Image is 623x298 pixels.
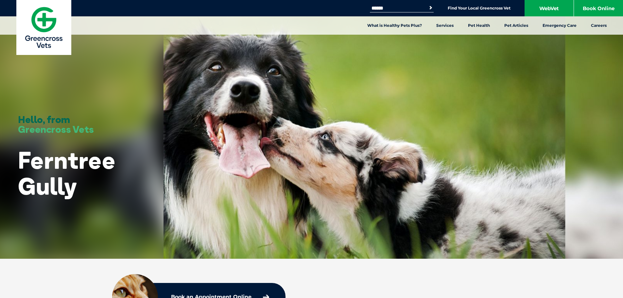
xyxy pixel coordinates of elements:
span: Hello, from [18,113,70,126]
a: Careers [584,16,614,35]
span: Greencross Vets [18,123,94,135]
a: Pet Articles [497,16,535,35]
a: Services [429,16,461,35]
button: Search [427,5,434,11]
a: What is Healthy Pets Plus? [360,16,429,35]
a: Find Your Local Greencross Vet [448,6,511,11]
h1: Ferntree Gully [18,147,146,199]
a: Emergency Care [535,16,584,35]
a: Pet Health [461,16,497,35]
